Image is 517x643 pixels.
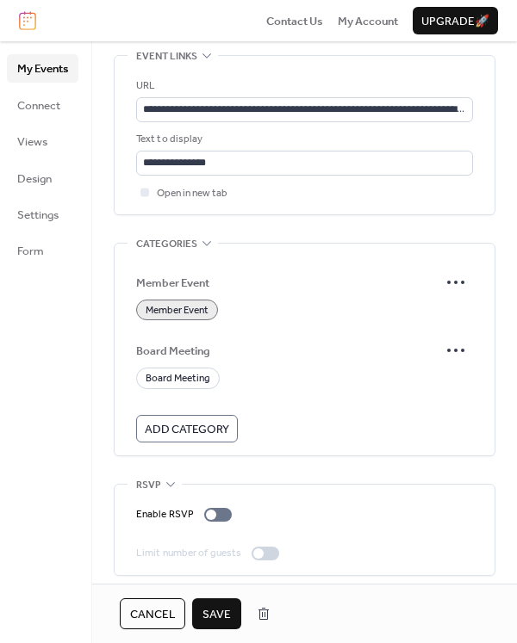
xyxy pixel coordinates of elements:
[17,207,59,224] span: Settings
[136,415,238,442] button: Add Category
[157,185,227,202] span: Open in new tab
[136,131,470,148] div: Text to display
[136,48,197,65] span: Event links
[120,598,185,629] button: Cancel
[17,60,68,77] span: My Events
[413,7,498,34] button: Upgrade🚀
[7,91,78,119] a: Connect
[7,127,78,155] a: Views
[17,133,47,151] span: Views
[192,598,241,629] button: Save
[7,54,78,82] a: My Events
[421,13,489,30] span: Upgrade 🚀
[266,13,323,30] span: Contact Us
[202,606,231,623] span: Save
[136,545,241,562] div: Limit number of guests
[146,370,210,387] span: Board Meeting
[130,606,175,623] span: Cancel
[145,421,229,438] span: Add Category
[17,97,60,114] span: Connect
[7,201,78,228] a: Settings
[338,12,398,29] a: My Account
[146,302,209,319] span: Member Event
[136,506,194,523] div: Enable RSVP
[136,343,439,360] span: Board Meeting
[17,170,52,188] span: Design
[19,11,36,30] img: logo
[338,13,398,30] span: My Account
[7,164,78,192] a: Design
[7,237,78,264] a: Form
[17,243,44,260] span: Form
[136,236,197,253] span: Categories
[136,275,439,292] span: Member Event
[266,12,323,29] a: Contact Us
[136,477,161,494] span: RSVP
[136,77,470,95] div: URL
